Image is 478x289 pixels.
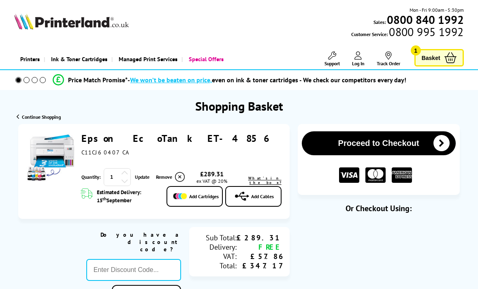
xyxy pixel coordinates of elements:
div: Delivery: [197,242,237,252]
div: Or Checkout Using: [298,203,460,214]
a: Special Offers [181,49,228,69]
div: Sub Total: [197,233,237,242]
li: modal_Promise [4,73,455,87]
span: 0800 995 1992 [388,28,463,36]
button: Proceed to Checkout [302,131,456,155]
span: ex VAT @ 20% [196,178,227,184]
a: lnk_inthebox [238,176,282,185]
img: Epson EcoTank ET-4856 [26,133,77,184]
input: Enter Discount Code... [86,259,181,281]
a: Managed Print Services [111,49,181,69]
span: We won’t be beaten on price, [130,76,212,84]
div: £289.31 [237,233,282,242]
div: FREE [237,242,282,252]
span: Price Match Promise* [68,76,128,84]
a: Delete item from your basket [156,171,186,183]
div: Total: [197,261,237,270]
a: Ink & Toner Cartridges [44,49,111,69]
span: Estimated Delivery: 15 September [97,189,158,204]
a: Track Order [377,51,400,66]
div: Do you have a discount code? [86,231,181,253]
div: £347.17 [237,261,282,270]
b: 0800 840 1992 [387,12,464,27]
a: Printerland Logo [14,13,129,31]
span: C11CJ60407CA [81,149,128,156]
img: VISA [339,167,359,183]
a: Update [135,174,149,180]
span: What's in the box? [248,176,282,185]
a: Log In [352,51,365,66]
a: Printers [14,49,44,69]
div: - even on ink & toner cartridges - We check our competitors every day! [128,76,406,84]
span: Quantity: [81,174,100,180]
a: Epson EcoTank ET-4856 [81,132,273,145]
div: £289.31 [186,170,238,178]
img: American Express [392,167,412,183]
sup: th [102,196,107,201]
span: Basket [422,52,440,63]
div: £57.86 [237,252,282,261]
span: Continue Shopping [22,114,61,120]
a: Continue Shopping [17,114,61,120]
a: Support [324,51,340,66]
img: Printerland Logo [14,13,129,30]
img: MASTER CARD [365,167,386,183]
h1: Shopping Basket [195,98,283,114]
span: Customer Service: [351,28,463,38]
span: Support [324,60,340,66]
span: Mon - Fri 9:00am - 5:30pm [410,6,464,14]
img: Add Cartridges [173,193,187,199]
span: Add Cables [251,193,274,199]
a: Basket 1 [414,49,464,66]
span: Add Cartridges [189,193,219,199]
a: 0800 840 1992 [386,16,464,24]
span: 1 [411,45,421,56]
span: Sales: [373,18,386,26]
span: Remove [156,174,172,180]
span: Ink & Toner Cartridges [51,49,107,69]
div: VAT: [197,252,237,261]
span: Log In [352,60,365,66]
